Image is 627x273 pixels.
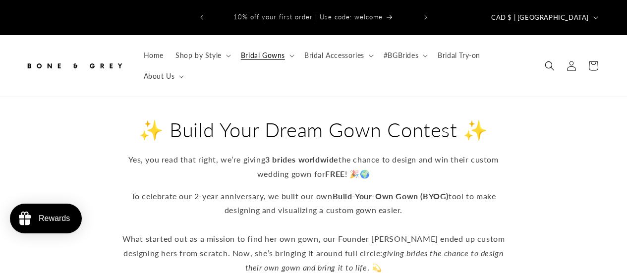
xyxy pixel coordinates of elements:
[245,248,504,272] em: giving brides the chance to design their own gown and bring it to life
[438,51,480,60] span: Bridal Try-on
[491,13,589,23] span: CAD $ | [GEOGRAPHIC_DATA]
[378,45,432,66] summary: #BGBrides
[298,155,339,164] strong: worldwide
[39,214,70,223] div: Rewards
[138,66,188,87] summary: About Us
[144,72,175,81] span: About Us
[25,55,124,77] img: Bone and Grey Bridal
[241,51,285,60] span: Bridal Gowns
[233,13,383,21] span: 10% off your first order | Use code: welcome
[138,45,170,66] a: Home
[144,51,164,60] span: Home
[21,51,128,80] a: Bone and Grey Bridal
[120,153,507,181] p: Yes, you read that right, we’re giving the chance to design and win their custom wedding gown for...
[384,51,418,60] span: #BGBrides
[539,55,561,77] summary: Search
[298,45,378,66] summary: Bridal Accessories
[175,51,222,60] span: Shop by Style
[304,51,364,60] span: Bridal Accessories
[120,117,507,143] h2: ✨ Build Your Dream Gown Contest ✨
[235,45,298,66] summary: Bridal Gowns
[432,45,486,66] a: Bridal Try-on
[485,8,602,27] button: CAD $ | [GEOGRAPHIC_DATA]
[191,8,213,27] button: Previous announcement
[415,8,437,27] button: Next announcement
[265,155,296,164] strong: 3 brides
[170,45,235,66] summary: Shop by Style
[333,191,449,201] strong: Build-Your-Own Gown (BYOG)
[325,169,344,178] strong: FREE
